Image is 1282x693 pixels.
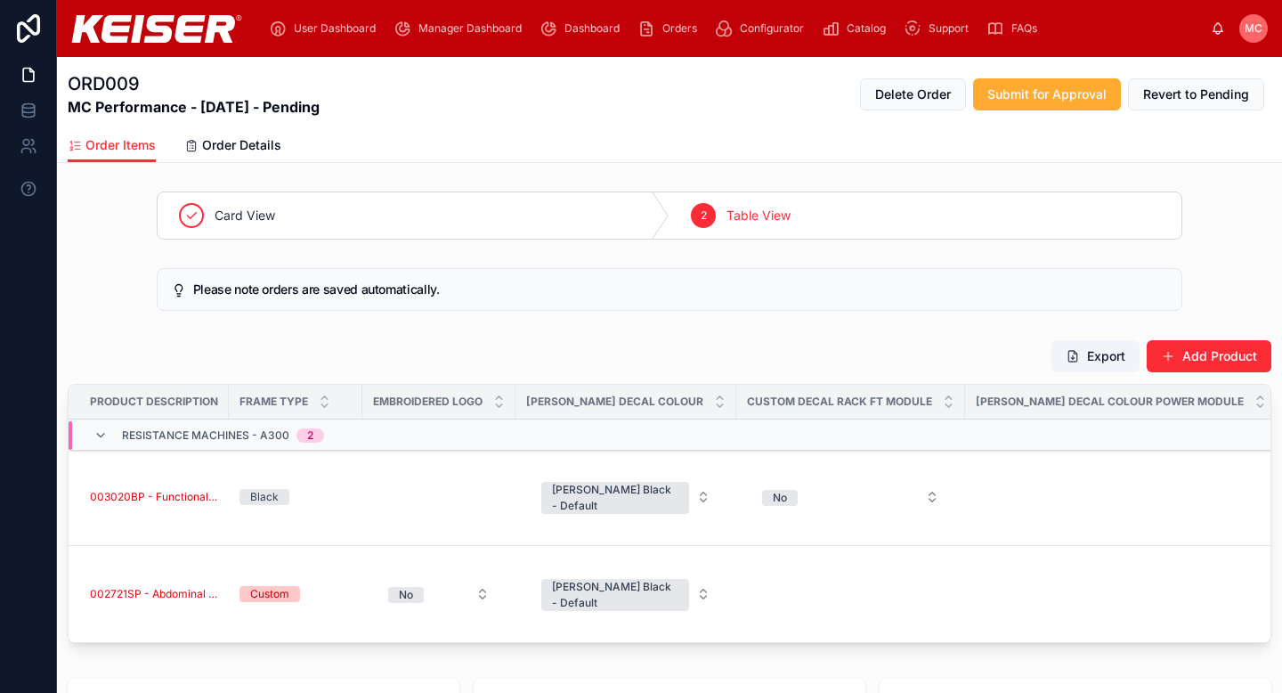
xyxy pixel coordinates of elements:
div: [PERSON_NAME] Black - Default [552,482,678,514]
div: [PERSON_NAME] Black - Default [552,579,678,611]
span: Revert to Pending [1143,86,1249,103]
a: Configurator [710,12,816,45]
button: Revert to Pending [1128,78,1264,110]
span: User Dashboard [294,21,376,36]
a: Dashboard [534,12,632,45]
div: No [399,587,413,603]
a: Catalog [816,12,898,45]
span: [PERSON_NAME] Decal Colour [526,395,703,409]
img: App logo [71,15,242,43]
span: Table View [726,207,791,224]
span: Order Details [202,136,281,154]
button: Select Button [527,473,725,521]
strong: MC Performance - [DATE] - Pending [68,96,320,118]
span: Orders [662,21,697,36]
div: Custom [250,586,289,602]
span: Resistance Machines - A300 [122,428,289,443]
h1: ORD009 [68,71,320,96]
a: Manager Dashboard [388,12,534,45]
div: Black [250,489,279,505]
span: Order Items [85,136,156,154]
button: Select Button [374,578,504,610]
a: Orders [632,12,710,45]
div: scrollable content [256,9,1211,48]
span: FAQs [1011,21,1037,36]
span: Submit for Approval [987,86,1107,103]
span: 2 [701,208,707,223]
button: Export [1051,340,1140,372]
button: Add Product [1147,340,1271,372]
span: Custom Decal Rack FT Module [747,395,932,409]
a: Order Details [184,129,281,165]
button: Submit for Approval [973,78,1121,110]
span: [PERSON_NAME] Decal Colour Power Module [976,395,1244,409]
a: Support [898,12,981,45]
span: MC [1245,21,1262,36]
span: Configurator [740,21,804,36]
span: Frame Type [239,395,308,409]
span: Embroidered Logo [373,395,483,409]
div: No [773,490,787,506]
a: 003020BP - Functional Trainer Only [90,490,218,504]
span: Delete Order [875,86,951,103]
a: 002721SP - Abdominal - Air 250 [90,587,218,601]
button: Select Button [527,570,725,618]
a: FAQs [981,12,1050,45]
span: Product Description [90,395,218,409]
button: Select Button [748,481,953,513]
span: Manager Dashboard [418,21,522,36]
a: User Dashboard [264,12,388,45]
a: Order Items [68,129,156,163]
button: Delete Order [860,78,966,110]
span: Catalog [847,21,886,36]
span: Card View [215,207,275,224]
div: 2 [307,428,313,443]
h5: Please note orders are saved automatically. [193,283,1167,296]
span: Support [929,21,969,36]
span: Dashboard [564,21,620,36]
